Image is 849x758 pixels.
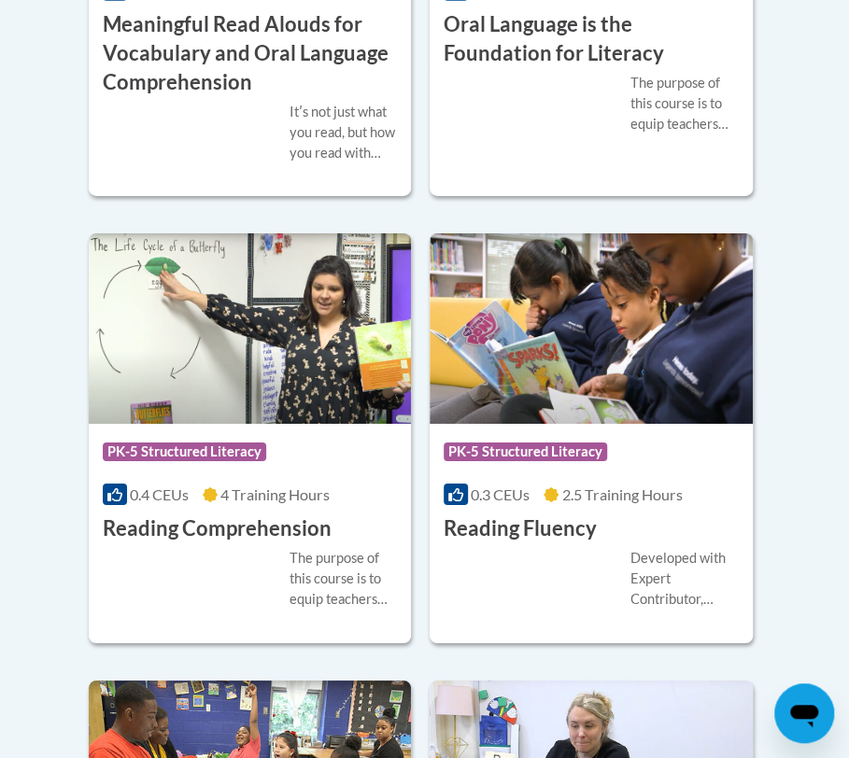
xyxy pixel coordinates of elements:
div: Developed with Expert Contributor, [PERSON_NAME] of [GEOGRAPHIC_DATA][US_STATE], [GEOGRAPHIC_DATA... [630,548,739,610]
a: Course LogoPK-5 Structured Literacy0.4 CEUs4 Training Hours Reading ComprehensionThe purpose of t... [89,233,412,643]
h3: Reading Fluency [444,514,597,543]
h3: Meaningful Read Alouds for Vocabulary and Oral Language Comprehension [103,10,398,96]
img: Course Logo [89,233,412,424]
img: Course Logo [430,233,753,424]
h3: Oral Language is the Foundation for Literacy [444,10,739,68]
span: 2.5 Training Hours [561,485,682,503]
iframe: Button to launch messaging window [774,683,834,743]
span: 4 Training Hours [220,485,330,503]
div: The purpose of this course is to equip teachers with the necessary knowledge and strategies to pr... [290,548,398,610]
span: 0.4 CEUs [130,485,189,503]
h3: Reading Comprehension [103,514,332,543]
span: PK-5 Structured Literacy [103,442,266,461]
div: The purpose of this course is to equip teachers with the knowledge of the components of oral lang... [630,73,739,134]
span: PK-5 Structured Literacy [444,442,607,461]
a: Course LogoPK-5 Structured Literacy0.3 CEUs2.5 Training Hours Reading FluencyDeveloped with Exper... [430,233,753,643]
div: Itʹs not just what you read, but how you read with students that counts! Learn how you can make y... [290,102,398,163]
span: 0.3 CEUs [471,485,530,503]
